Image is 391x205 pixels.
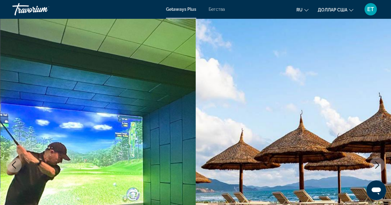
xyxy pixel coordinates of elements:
[363,3,379,16] button: Меню пользователя
[318,7,347,12] font: доллар США
[296,5,308,14] button: Изменить язык
[166,7,196,12] a: Getaways Plus
[369,157,385,173] button: Next image
[6,157,22,173] button: Previous image
[318,5,353,14] button: Изменить валюту
[209,7,225,12] a: Бегства
[366,180,386,200] iframe: Кнопка запуска окна обмена сообщениями
[12,1,74,17] a: Травориум
[367,6,374,12] font: ET
[296,7,303,12] font: ru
